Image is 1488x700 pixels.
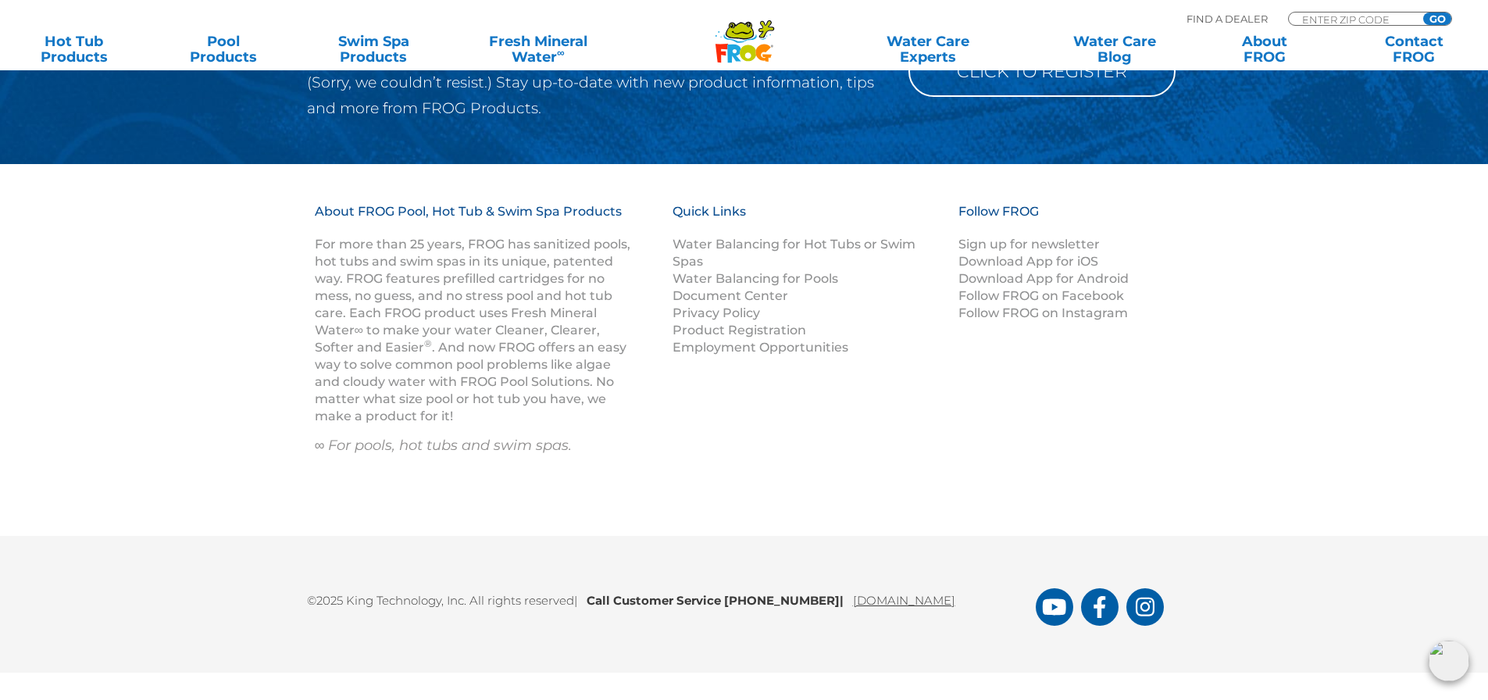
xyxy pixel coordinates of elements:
a: PoolProducts [166,34,282,65]
a: Product Registration [673,323,806,337]
p: ©2025 King Technology, Inc. All rights reserved [307,583,1036,610]
a: Hot TubProducts [16,34,132,65]
a: [DOMAIN_NAME] [853,593,955,608]
p: For more than 25 years, FROG has sanitized pools, hot tubs and swim spas in its unique, patented ... [315,236,633,425]
a: Privacy Policy [673,305,760,320]
a: Water CareBlog [1056,34,1172,65]
sup: ∞ [557,46,565,59]
a: Download App for Android [958,271,1129,286]
h3: Quick Links [673,203,940,236]
a: Sign up for newsletter [958,237,1100,252]
a: AboutFROG [1206,34,1322,65]
a: Water CareExperts [833,34,1022,65]
a: FROG Products Facebook Page [1081,588,1119,626]
p: Find A Dealer [1186,12,1268,26]
a: FROG Products You Tube Page [1036,588,1073,626]
a: Employment Opportunities [673,340,848,355]
p: (Sorry, we couldn’t resist.) Stay up-to-date with new product information, tips and more from FRO... [307,70,885,121]
a: Fresh MineralWater∞ [465,34,611,65]
a: Follow FROG on Instagram [958,305,1128,320]
input: GO [1423,12,1451,25]
img: openIcon [1429,641,1469,681]
a: FROG Products Instagram Page [1126,588,1164,626]
span: | [574,593,577,608]
a: Document Center [673,288,788,303]
b: Call Customer Service [PHONE_NUMBER] [587,593,853,608]
em: ∞ For pools, hot tubs and swim spas. [315,437,573,454]
input: Zip Code Form [1301,12,1406,26]
a: ContactFROG [1356,34,1472,65]
a: Water Balancing for Hot Tubs or Swim Spas [673,237,915,269]
a: Click to Register [908,46,1176,97]
sup: ® [424,337,432,349]
span: | [840,593,844,608]
a: Follow FROG on Facebook [958,288,1124,303]
h3: Follow FROG [958,203,1154,236]
a: Download App for iOS [958,254,1098,269]
a: Swim SpaProducts [316,34,432,65]
h3: About FROG Pool, Hot Tub & Swim Spa Products [315,203,633,236]
a: Water Balancing for Pools [673,271,838,286]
